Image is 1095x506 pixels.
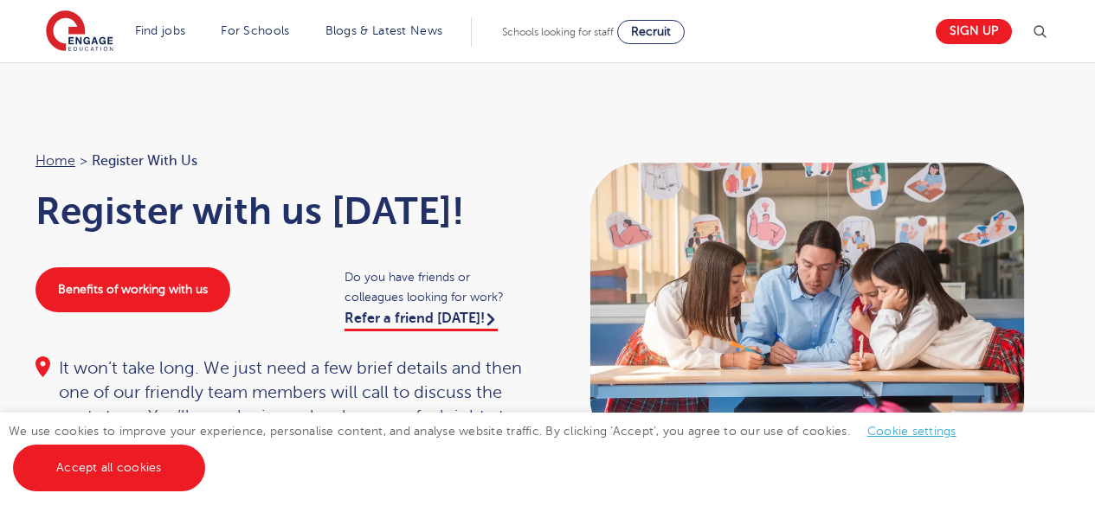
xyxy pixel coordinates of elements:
[35,189,531,233] h1: Register with us [DATE]!
[345,311,498,331] a: Refer a friend [DATE]!
[35,356,531,453] div: It won’t take long. We just need a few brief details and then one of our friendly team members wi...
[92,150,197,172] span: Register with us
[80,153,87,169] span: >
[325,24,443,37] a: Blogs & Latest News
[35,153,75,169] a: Home
[631,25,671,38] span: Recruit
[345,267,531,307] span: Do you have friends or colleagues looking for work?
[9,425,974,474] span: We use cookies to improve your experience, personalise content, and analyse website traffic. By c...
[135,24,186,37] a: Find jobs
[502,26,614,38] span: Schools looking for staff
[221,24,289,37] a: For Schools
[35,150,531,172] nav: breadcrumb
[35,267,230,312] a: Benefits of working with us
[13,445,205,491] a: Accept all cookies
[617,20,685,44] a: Recruit
[936,19,1012,44] a: Sign up
[867,425,957,438] a: Cookie settings
[46,10,113,54] img: Engage Education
